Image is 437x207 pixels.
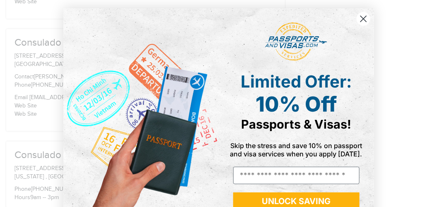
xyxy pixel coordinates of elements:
[241,117,351,132] span: Passports & Visas!
[241,71,352,92] span: Limited Offer:
[356,12,371,26] button: Close dialog
[265,22,327,61] img: passports and visas
[256,92,337,117] span: 10% Off
[230,141,362,158] span: Skip the stress and save 10% on passport and visa services when you apply [DATE].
